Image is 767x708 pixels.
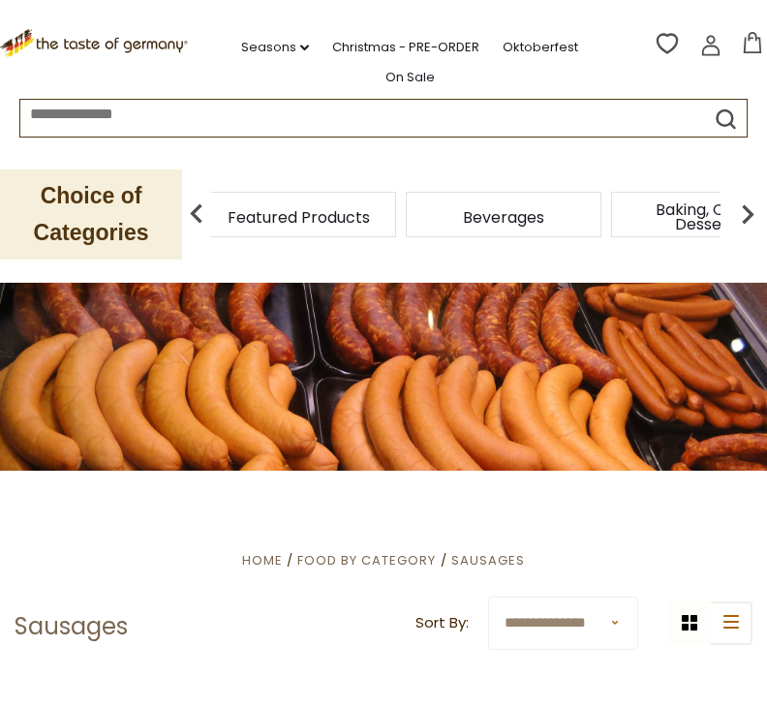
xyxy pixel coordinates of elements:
[463,210,544,225] a: Beverages
[332,37,479,58] a: Christmas - PRE-ORDER
[242,551,283,569] a: Home
[15,612,128,641] h1: Sausages
[451,551,525,569] a: Sausages
[177,195,216,233] img: previous arrow
[228,210,370,225] a: Featured Products
[728,195,767,233] img: next arrow
[385,67,435,88] a: On Sale
[415,611,469,635] label: Sort By:
[503,37,578,58] a: Oktoberfest
[241,37,309,58] a: Seasons
[297,551,436,569] a: Food By Category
